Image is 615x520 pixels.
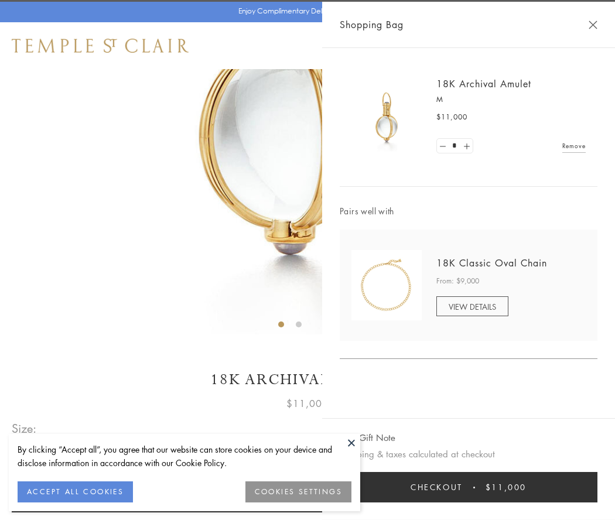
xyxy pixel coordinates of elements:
[340,17,404,32] span: Shopping Bag
[436,94,586,105] p: M
[340,472,597,502] button: Checkout $11,000
[245,481,351,502] button: COOKIES SETTINGS
[562,139,586,152] a: Remove
[436,256,547,269] a: 18K Classic Oval Chain
[12,419,37,438] span: Size:
[436,275,479,287] span: From: $9,000
[286,396,329,411] span: $11,000
[340,430,395,445] button: Add Gift Note
[12,370,603,390] h1: 18K Archival Amulet
[436,111,467,123] span: $11,000
[12,39,189,53] img: Temple St. Clair
[351,250,422,320] img: N88865-OV18
[340,204,597,218] span: Pairs well with
[18,443,351,470] div: By clicking “Accept all”, you agree that our website can store cookies on your device and disclos...
[437,139,449,153] a: Set quantity to 0
[449,301,496,312] span: VIEW DETAILS
[436,77,531,90] a: 18K Archival Amulet
[411,481,463,494] span: Checkout
[238,5,371,17] p: Enjoy Complimentary Delivery & Returns
[436,296,508,316] a: VIEW DETAILS
[486,481,527,494] span: $11,000
[351,82,422,152] img: 18K Archival Amulet
[340,447,597,461] p: Shipping & taxes calculated at checkout
[589,20,597,29] button: Close Shopping Bag
[460,139,472,153] a: Set quantity to 2
[18,481,133,502] button: ACCEPT ALL COOKIES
